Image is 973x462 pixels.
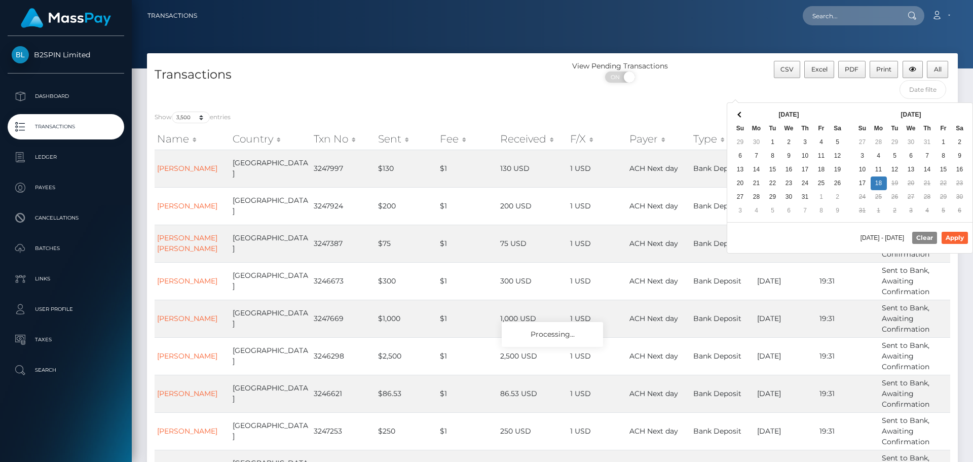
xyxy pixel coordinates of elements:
[765,176,781,190] td: 22
[12,89,120,104] p: Dashboard
[691,412,754,450] td: Bank Deposit
[797,122,813,135] th: Th
[781,163,797,176] td: 16
[8,145,124,170] a: Ledger
[8,84,124,109] a: Dashboard
[8,236,124,261] a: Batches
[311,150,376,187] td: 3247997
[12,210,120,226] p: Cancellations
[147,5,197,26] a: Transactions
[830,176,846,190] td: 26
[311,262,376,300] td: 3246673
[157,276,217,286] a: [PERSON_NAME]
[311,187,376,225] td: 3247924
[919,135,935,149] td: 31
[502,322,603,347] div: Processing...
[629,314,678,323] span: ACH Next day
[691,129,754,149] th: Type: activate to sort column ascending
[935,149,952,163] td: 8
[691,300,754,337] td: Bank Deposit
[813,149,830,163] td: 11
[568,225,627,262] td: 1 USD
[797,176,813,190] td: 24
[912,232,937,244] button: Clear
[157,351,217,361] a: [PERSON_NAME]
[749,108,830,122] th: [DATE]
[765,190,781,204] td: 29
[732,204,749,218] td: 3
[691,375,754,412] td: Bank Deposit
[845,65,858,73] span: PDF
[230,375,311,412] td: [GEOGRAPHIC_DATA]
[830,204,846,218] td: 9
[935,163,952,176] td: 15
[765,149,781,163] td: 8
[879,337,950,375] td: Sent to Bank, Awaiting Confirmation
[879,412,950,450] td: Sent to Bank, Awaiting Confirmation
[437,187,498,225] td: $1
[919,122,935,135] th: Th
[935,190,952,204] td: 29
[376,150,437,187] td: $130
[21,8,111,28] img: MassPay Logo
[854,135,871,149] td: 27
[813,163,830,176] td: 18
[871,163,887,176] td: 11
[854,149,871,163] td: 3
[919,149,935,163] td: 7
[230,150,311,187] td: [GEOGRAPHIC_DATA]
[774,61,801,78] button: CSV
[437,262,498,300] td: $1
[629,427,678,436] span: ACH Next day
[871,149,887,163] td: 4
[568,300,627,337] td: 1 USD
[568,150,627,187] td: 1 USD
[934,65,942,73] span: All
[629,239,678,248] span: ACH Next day
[732,163,749,176] td: 13
[627,129,691,149] th: Payer: activate to sort column ascending
[903,163,919,176] td: 13
[376,412,437,450] td: $250
[811,65,828,73] span: Excel
[854,204,871,218] td: 31
[376,300,437,337] td: $1,000
[691,262,754,300] td: Bank Deposit
[8,297,124,322] a: User Profile
[797,204,813,218] td: 7
[155,112,231,123] label: Show entries
[376,262,437,300] td: $300
[876,65,891,73] span: Print
[437,337,498,375] td: $1
[8,266,124,292] a: Links
[935,204,952,218] td: 5
[813,190,830,204] td: 1
[804,61,834,78] button: Excel
[12,332,120,347] p: Taxes
[817,262,880,300] td: 19:31
[749,204,765,218] td: 4
[437,150,498,187] td: $1
[230,225,311,262] td: [GEOGRAPHIC_DATA]
[437,412,498,450] td: $1
[498,150,568,187] td: 130 USD
[376,129,437,149] th: Sent: activate to sort column ascending
[8,327,124,352] a: Taxes
[813,122,830,135] th: Fr
[935,176,952,190] td: 22
[311,375,376,412] td: 3246621
[629,201,678,210] span: ACH Next day
[781,135,797,149] td: 2
[172,112,210,123] select: Showentries
[376,187,437,225] td: $200
[157,389,217,398] a: [PERSON_NAME]
[879,375,950,412] td: Sent to Bank, Awaiting Confirmation
[817,375,880,412] td: 19:31
[830,149,846,163] td: 12
[838,61,866,78] button: PDF
[781,122,797,135] th: We
[8,114,124,139] a: Transactions
[817,337,880,375] td: 19:31
[903,149,919,163] td: 6
[230,187,311,225] td: [GEOGRAPHIC_DATA]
